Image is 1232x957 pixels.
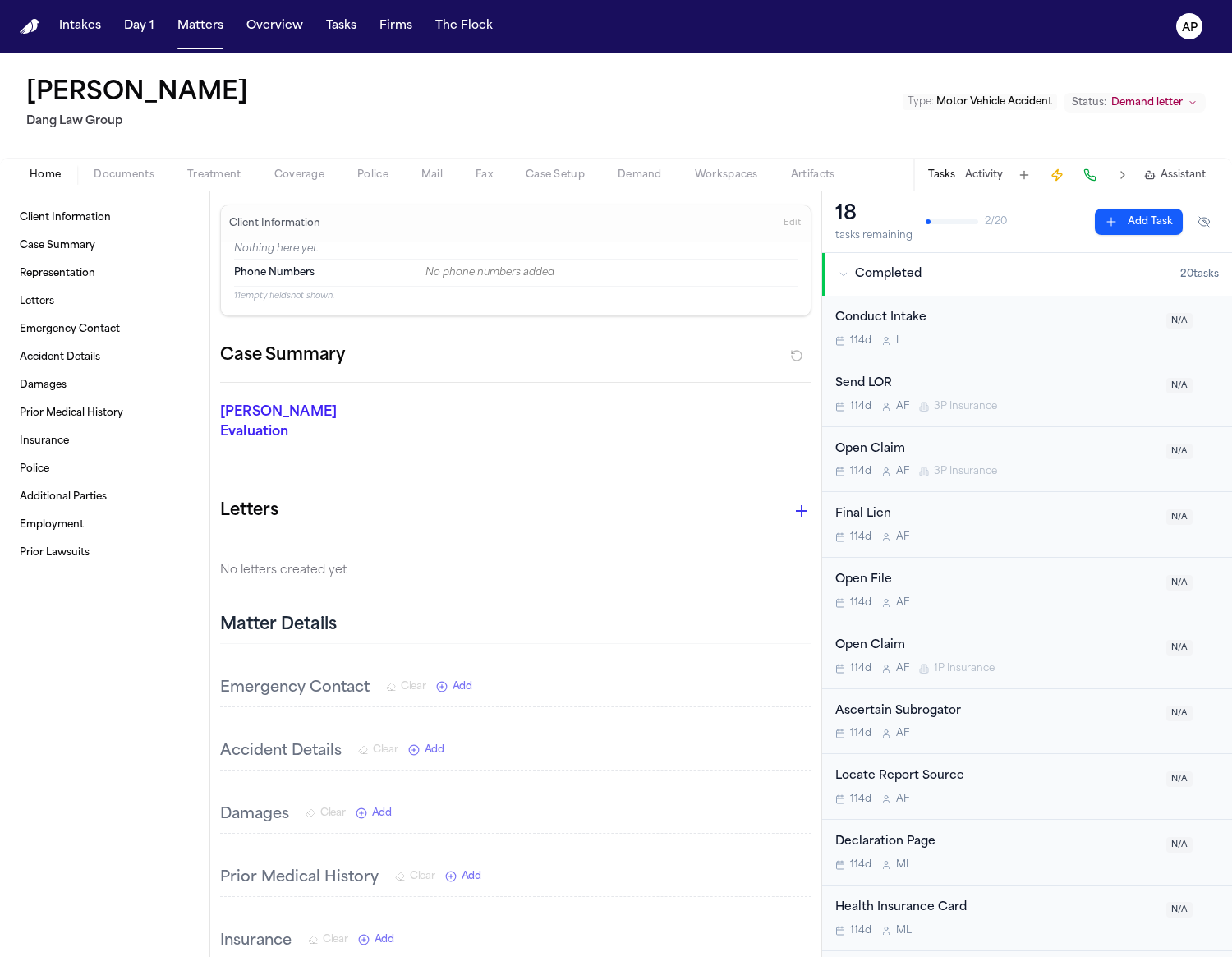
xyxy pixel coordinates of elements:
h3: Accident Details [220,740,342,763]
p: No letters created yet [220,561,811,581]
a: Client Information [13,205,196,231]
span: Artifacts [791,168,835,182]
p: Nothing here yet. [234,242,798,259]
a: Intakes [53,12,108,41]
button: Tasks [928,168,955,182]
span: Phone Numbers [234,266,315,279]
p: [PERSON_NAME] Evaluation [220,403,404,442]
span: 114d [850,924,871,937]
span: Motor Vehicle Accident [936,97,1052,107]
button: Clear Insurance [308,933,348,946]
span: Workspaces [695,168,758,182]
h2: Matter Details [220,614,337,637]
a: Representation [13,260,196,287]
a: Emergency Contact [13,316,196,343]
button: Overview [240,12,310,41]
span: N/A [1166,771,1193,787]
span: Mail [421,168,443,182]
button: Edit matter name [26,79,248,108]
button: Edit [779,210,806,237]
button: Create Immediate Task [1046,163,1069,186]
h3: Insurance [220,930,292,953]
div: 18 [835,201,913,228]
a: Prior Medical History [13,400,196,426]
button: Add New [356,807,392,820]
div: Open task: Conduct Intake [822,296,1232,361]
span: Status: [1072,96,1106,109]
span: 20 task s [1180,268,1219,281]
div: Open Claim [835,637,1156,656]
span: Clear [401,680,426,693]
a: Case Summary [13,232,196,259]
h3: Damages [220,803,289,826]
a: Home [20,19,39,35]
span: Home [30,168,61,182]
div: Open task: Declaration Page [822,820,1232,886]
span: A F [896,596,909,610]
div: Open task: Locate Report Source [822,754,1232,820]
span: 114d [850,400,871,413]
button: Day 1 [117,12,161,41]
a: Damages [13,372,196,398]
span: Add [372,807,392,820]
a: Accident Details [13,344,196,370]
span: 114d [850,858,871,872]
button: The Flock [429,12,499,41]
span: Treatment [187,168,241,182]
h1: [PERSON_NAME] [26,79,248,108]
span: 114d [850,531,871,544]
div: Open task: Open File [822,558,1232,623]
button: Add Task [1095,209,1183,235]
button: Clear Emergency Contact [386,680,426,693]
span: Case Setup [526,168,585,182]
span: N/A [1166,706,1193,721]
span: 114d [850,334,871,347]
span: 2 / 20 [985,215,1007,228]
div: Open task: Send LOR [822,361,1232,427]
span: Add [375,933,394,946]
button: Matters [171,12,230,41]
a: Letters [13,288,196,315]
span: N/A [1166,313,1193,329]
div: Ascertain Subrogator [835,702,1156,721]
a: Employment [13,512,196,538]
button: Add New [408,743,444,757]
span: Documents [94,168,154,182]
span: N/A [1166,902,1193,918]
a: Additional Parties [13,484,196,510]
h3: Prior Medical History [220,867,379,890]
button: Hide completed tasks (⌘⇧H) [1189,209,1219,235]
h1: Letters [220,498,278,524]
div: Health Insurance Card [835,899,1156,918]
span: N/A [1166,837,1193,853]
span: 3P Insurance [934,400,997,413]
span: Clear [410,870,435,883]
div: Open task: Open Claim [822,623,1232,689]
div: tasks remaining [835,229,913,242]
span: Demand [618,168,662,182]
span: A F [896,465,909,478]
button: Clear Prior Medical History [395,870,435,883]
span: 114d [850,662,871,675]
div: No phone numbers added [425,266,798,279]
span: N/A [1166,509,1193,525]
span: Police [357,168,388,182]
span: N/A [1166,444,1193,459]
button: Completed20tasks [822,253,1232,296]
div: Open task: Ascertain Subrogator [822,689,1232,755]
span: N/A [1166,575,1193,591]
button: Firms [373,12,419,41]
button: Add Task [1013,163,1036,186]
button: Activity [965,168,1003,182]
span: 3P Insurance [934,465,997,478]
button: Change status from Demand letter [1064,93,1206,113]
span: Add [462,870,481,883]
img: Finch Logo [20,19,39,35]
button: Edit Type: Motor Vehicle Accident [903,94,1057,110]
a: Insurance [13,428,196,454]
div: Open File [835,571,1156,590]
div: Send LOR [835,375,1156,393]
span: A F [896,793,909,806]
